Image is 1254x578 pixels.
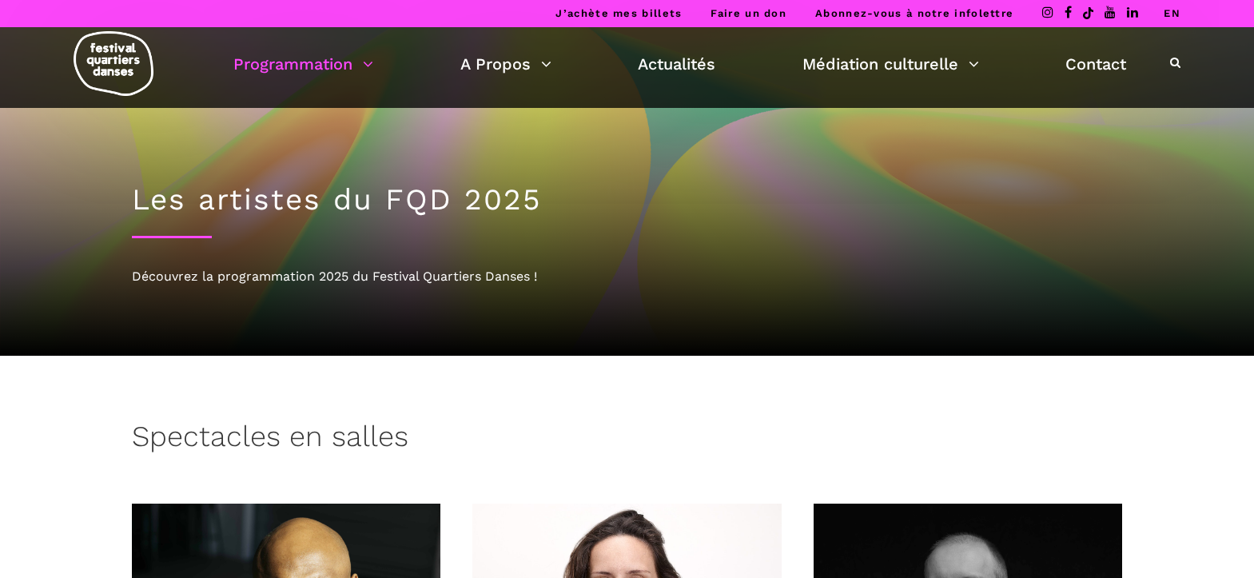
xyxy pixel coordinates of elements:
a: A Propos [460,50,551,78]
a: Faire un don [711,7,786,19]
a: Actualités [638,50,715,78]
a: Programmation [233,50,373,78]
h3: Spectacles en salles [132,420,408,460]
a: EN [1164,7,1180,19]
a: J’achète mes billets [555,7,682,19]
div: Découvrez la programmation 2025 du Festival Quartiers Danses ! [132,266,1123,287]
h1: Les artistes du FQD 2025 [132,182,1123,217]
img: logo-fqd-med [74,31,153,96]
a: Contact [1065,50,1126,78]
a: Abonnez-vous à notre infolettre [815,7,1013,19]
a: Médiation culturelle [802,50,979,78]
